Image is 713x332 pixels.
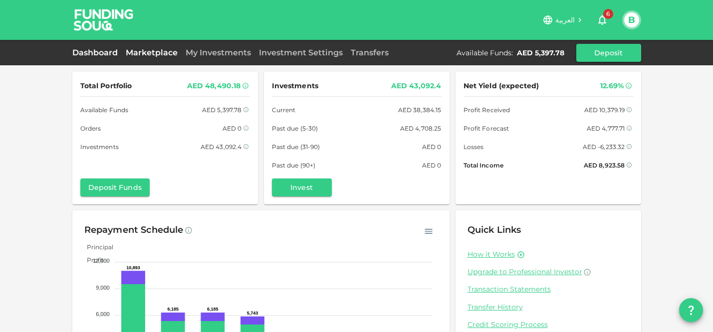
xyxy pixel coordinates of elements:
[80,142,119,152] span: Investments
[468,303,629,312] a: Transfer History
[80,80,132,92] span: Total Portfolio
[468,267,629,277] a: Upgrade to Professional Investor
[464,80,539,92] span: Net Yield (expected)
[457,48,513,58] div: Available Funds :
[272,80,318,92] span: Investments
[201,142,242,152] div: AED 43,092.4
[517,48,564,58] div: AED 5,397.78
[202,105,242,115] div: AED 5,397.78
[79,243,113,251] span: Principal
[93,258,110,264] tspan: 12,000
[576,44,641,62] button: Deposit
[272,105,296,115] span: Current
[555,15,575,24] span: العربية
[624,12,639,27] button: B
[468,285,629,294] a: Transaction Statements
[272,160,316,170] span: Past due (90+)
[600,80,624,92] div: 12.69%
[272,178,332,196] button: Invest
[400,123,442,134] div: AED 4,708.25
[422,142,442,152] div: AED 0
[468,267,582,276] span: Upgrade to Professional Investor
[422,160,442,170] div: AED 0
[587,123,625,134] div: AED 4,777.71
[80,123,101,134] span: Orders
[223,123,242,134] div: AED 0
[468,320,629,330] a: Credit Scoring Process
[584,160,625,170] div: AED 8,923.58
[79,256,104,264] span: Profit
[347,48,393,57] a: Transfers
[584,105,625,115] div: AED 10,379.19
[398,105,442,115] div: AED 38,384.15
[272,123,318,134] span: Past due (5-30)
[84,222,184,238] div: Repayment Schedule
[592,10,612,30] button: 6
[468,250,515,259] a: How it Works
[187,80,241,92] div: AED 48,490.18
[122,48,182,57] a: Marketplace
[464,160,503,170] span: Total Income
[272,142,320,152] span: Past due (31-90)
[80,105,129,115] span: Available Funds
[679,298,703,322] button: question
[464,123,509,134] span: Profit Forecast
[583,142,625,152] div: AED -6,233.32
[603,9,613,19] span: 6
[80,178,150,196] button: Deposit Funds
[391,80,442,92] div: AED 43,092.4
[96,311,110,317] tspan: 6,000
[468,224,521,235] span: Quick Links
[96,285,110,291] tspan: 9,000
[255,48,347,57] a: Investment Settings
[72,48,122,57] a: Dashboard
[182,48,255,57] a: My Investments
[464,105,510,115] span: Profit Received
[464,142,484,152] span: Losses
